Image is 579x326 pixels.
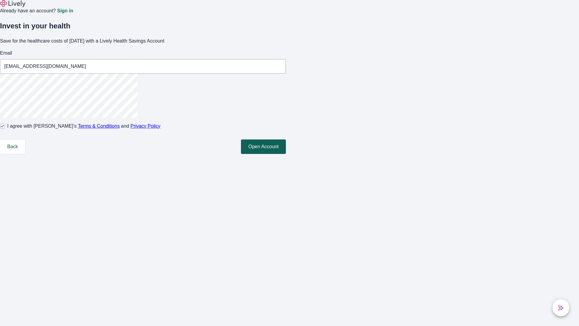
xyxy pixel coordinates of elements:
button: Open Account [241,139,286,154]
span: I agree with [PERSON_NAME]’s and [7,123,160,130]
a: Terms & Conditions [78,123,120,129]
a: Privacy Policy [131,123,161,129]
button: chat [552,299,569,316]
a: Sign in [57,8,73,13]
svg: Lively AI Assistant [558,305,564,311]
